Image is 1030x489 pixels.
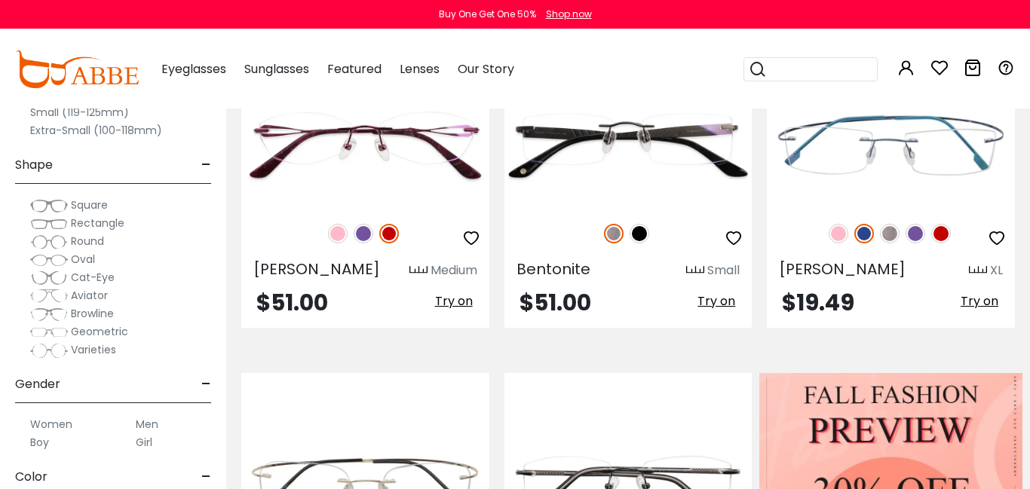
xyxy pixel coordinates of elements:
[767,84,1015,207] img: Blue Olivia - Memory,Metal ,Adjust Nose Pads
[779,258,906,280] span: [PERSON_NAME]
[30,121,162,139] label: Extra-Small (100-118mm)
[201,147,211,183] span: -
[458,60,514,78] span: Our Story
[15,147,53,183] span: Shape
[328,224,348,243] img: Pink
[71,215,124,231] span: Rectangle
[969,265,987,277] img: size ruler
[253,258,380,280] span: [PERSON_NAME]
[161,60,226,78] span: Eyeglasses
[517,258,590,280] span: Bentonite
[686,265,704,277] img: size ruler
[604,224,624,243] img: Gun
[71,270,115,285] span: Cat-Eye
[880,224,900,243] img: Gun
[201,366,211,402] span: -
[990,261,1003,280] div: XL
[906,224,925,243] img: Purple
[697,292,735,310] span: Try on
[30,415,72,433] label: Women
[630,224,649,243] img: Black
[30,198,68,213] img: Square.png
[30,103,129,121] label: Small (119-125mm)
[431,261,477,280] div: Medium
[30,216,68,231] img: Rectangle.png
[504,84,753,207] img: Gun Bentonite - Titanium ,Adjust Nose Pads
[30,234,68,249] img: Round.png
[431,292,477,311] button: Try on
[400,60,440,78] span: Lenses
[15,50,139,88] img: abbeglasses.com
[956,292,1003,311] button: Try on
[244,60,309,78] span: Sunglasses
[409,265,428,277] img: size ruler
[71,197,108,212] span: Square
[30,325,68,340] img: Geometric.png
[30,343,68,359] img: Varieties.png
[520,286,591,319] span: $51.00
[15,366,60,402] span: Gender
[961,292,998,310] span: Try on
[136,415,158,433] label: Men
[241,84,489,207] img: Red Emma - Titanium ,Adjust Nose Pads
[435,292,473,310] span: Try on
[71,306,114,321] span: Browline
[30,433,49,451] label: Boy
[931,224,951,243] img: Red
[854,224,874,243] img: Blue
[538,8,592,20] a: Shop now
[354,224,373,243] img: Purple
[782,286,854,319] span: $19.49
[256,286,328,319] span: $51.00
[136,433,152,451] label: Girl
[546,8,592,21] div: Shop now
[707,261,740,280] div: Small
[327,60,382,78] span: Featured
[71,252,95,267] span: Oval
[71,342,116,357] span: Varieties
[30,270,68,286] img: Cat-Eye.png
[829,224,848,243] img: Pink
[71,324,128,339] span: Geometric
[71,288,108,303] span: Aviator
[71,234,104,249] span: Round
[379,224,399,243] img: Red
[30,252,68,267] img: Oval.png
[30,307,68,322] img: Browline.png
[30,289,68,304] img: Aviator.png
[693,292,740,311] button: Try on
[439,8,536,21] div: Buy One Get One 50%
